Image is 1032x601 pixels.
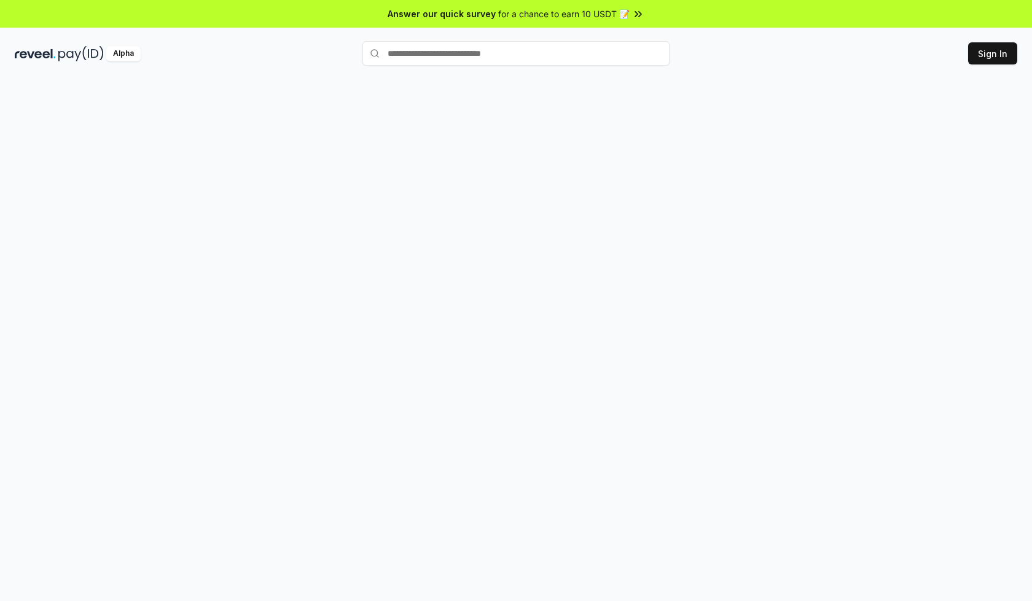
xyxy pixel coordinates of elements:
[498,7,630,20] span: for a chance to earn 10 USDT 📝
[15,46,56,61] img: reveel_dark
[968,42,1017,64] button: Sign In
[388,7,496,20] span: Answer our quick survey
[106,46,141,61] div: Alpha
[58,46,104,61] img: pay_id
